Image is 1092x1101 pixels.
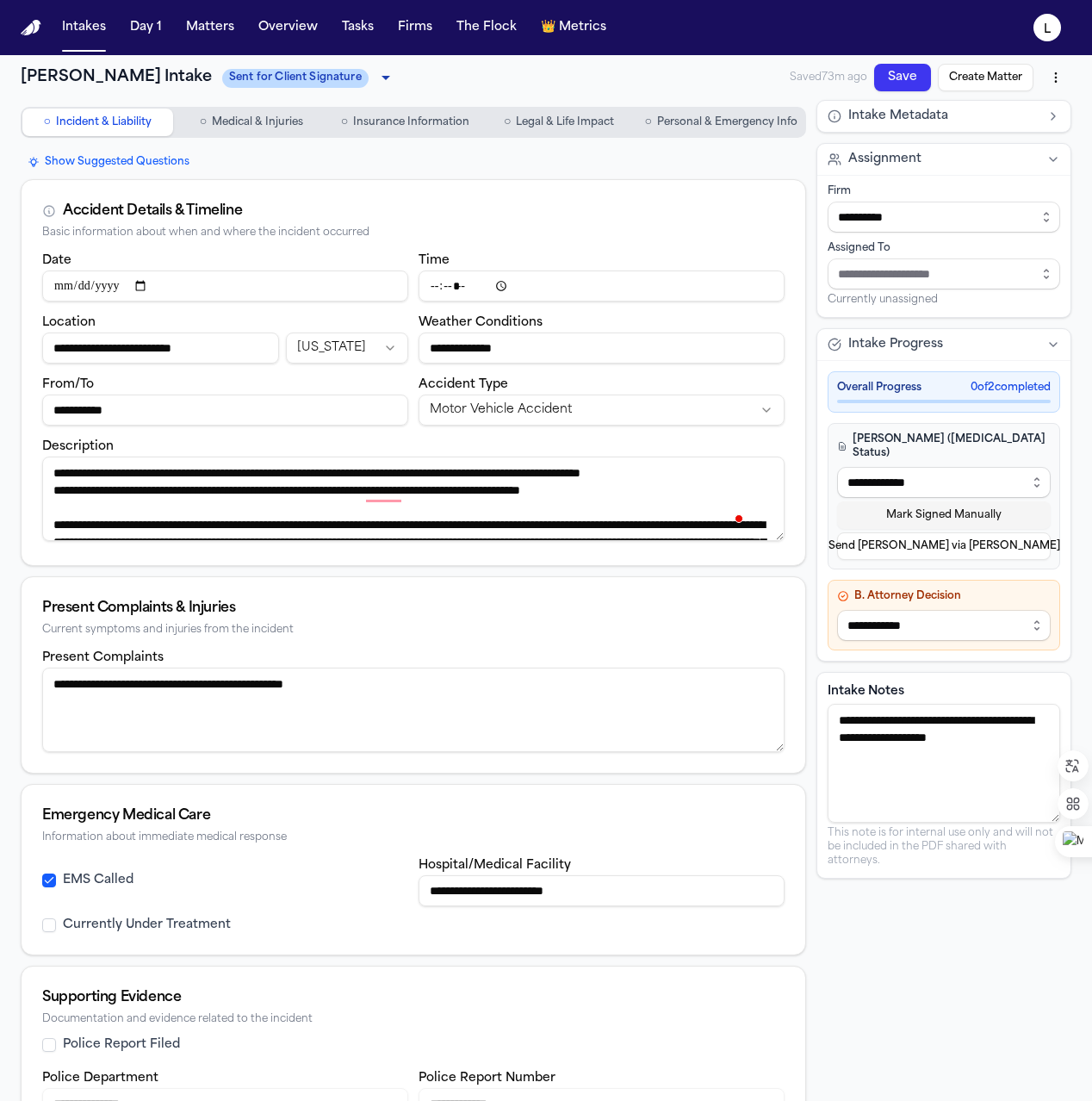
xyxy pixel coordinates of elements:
[657,115,797,129] span: Personal & Emergency Info
[450,12,524,43] button: The Flock
[419,1072,555,1085] label: Police Report Number
[837,532,1051,560] button: Send [PERSON_NAME] via [PERSON_NAME]
[222,69,369,88] span: Sent for Client Signature
[837,589,1051,603] h4: B. Attorney Decision
[828,293,938,307] span: Currently unassigned
[874,64,931,91] button: Save
[1044,23,1051,35] text: L
[817,101,1070,132] button: Intake Metadata
[938,64,1033,91] button: Create Matter
[212,115,303,129] span: Medical & Injuries
[42,598,785,619] div: Present Complaints & Injuries
[790,71,867,84] span: Saved 73m ago
[848,336,943,353] span: Intake Progress
[848,108,948,125] span: Intake Metadata
[222,65,396,90] div: Update intake status
[42,831,785,844] div: Information about immediate medical response
[391,12,439,43] button: Firms
[419,316,543,329] label: Weather Conditions
[419,859,571,872] label: Hospital/Medical Facility
[22,109,173,136] button: Go to Incident & Liability
[419,333,785,364] input: Weather conditions
[42,668,785,752] textarea: Present complaints
[828,258,1060,289] input: Assign to staff member
[42,806,785,826] div: Emergency Medical Care
[848,151,921,168] span: Assignment
[21,20,41,36] img: Finch Logo
[534,12,613,43] button: crownMetrics
[63,1036,180,1054] label: Police Report Filed
[828,184,1060,198] div: Firm
[638,109,804,136] button: Go to Personal & Emergency Info
[330,109,481,136] button: Go to Insurance Information
[251,12,325,43] button: Overview
[828,202,1060,233] input: Select firm
[200,114,207,131] span: ○
[42,457,785,541] textarea: To enrich screen reader interactions, please activate Accessibility in Grammarly extension settings
[42,440,114,453] label: Description
[63,917,231,934] label: Currently Under Treatment
[419,875,785,906] input: Hospital or medical facility
[21,65,212,90] h1: [PERSON_NAME] Intake
[516,115,614,129] span: Legal & Life Impact
[63,872,133,889] label: EMS Called
[123,12,169,43] button: Day 1
[21,20,41,36] a: Home
[817,144,1070,175] button: Assignment
[353,115,469,129] span: Insurance Information
[42,271,408,302] input: Incident date
[44,114,51,131] span: ○
[42,395,408,426] input: From/To destination
[559,19,606,36] span: Metrics
[42,333,279,364] input: Incident location
[828,683,1060,700] label: Intake Notes
[335,12,381,43] button: Tasks
[419,254,450,267] label: Time
[42,254,71,267] label: Date
[42,378,94,391] label: From/To
[179,12,241,43] button: Matters
[55,12,113,43] button: Intakes
[21,152,196,172] button: Show Suggested Questions
[837,381,921,395] span: Overall Progress
[971,381,1051,395] span: 0 of 2 completed
[286,333,408,364] button: Incident state
[541,19,555,36] span: crown
[817,329,1070,360] button: Intake Progress
[177,109,327,136] button: Go to Medical & Injuries
[828,241,1060,255] div: Assigned To
[42,987,785,1008] div: Supporting Evidence
[484,109,635,136] button: Go to Legal & Life Impact
[828,826,1060,868] p: This note is for internal use only and will not be included in the PDF shared with attorneys.
[837,501,1051,529] button: Mark Signed Manually
[56,115,152,129] span: Incident & Liability
[42,1013,785,1026] div: Documentation and evidence related to the incident
[419,378,508,391] label: Accident Type
[42,227,785,239] div: Basic information about when and where the incident occurred
[828,704,1060,823] textarea: Intake notes
[42,651,164,664] label: Present Complaints
[42,624,785,637] div: Current symptoms and injuries from the incident
[504,114,511,131] span: ○
[419,271,785,302] input: Incident time
[1040,62,1071,93] button: More actions
[837,432,1051,460] h4: [PERSON_NAME] ([MEDICAL_DATA] Status)
[42,316,96,329] label: Location
[341,114,348,131] span: ○
[63,201,242,221] div: Accident Details & Timeline
[42,1072,158,1085] label: Police Department
[645,114,652,131] span: ○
